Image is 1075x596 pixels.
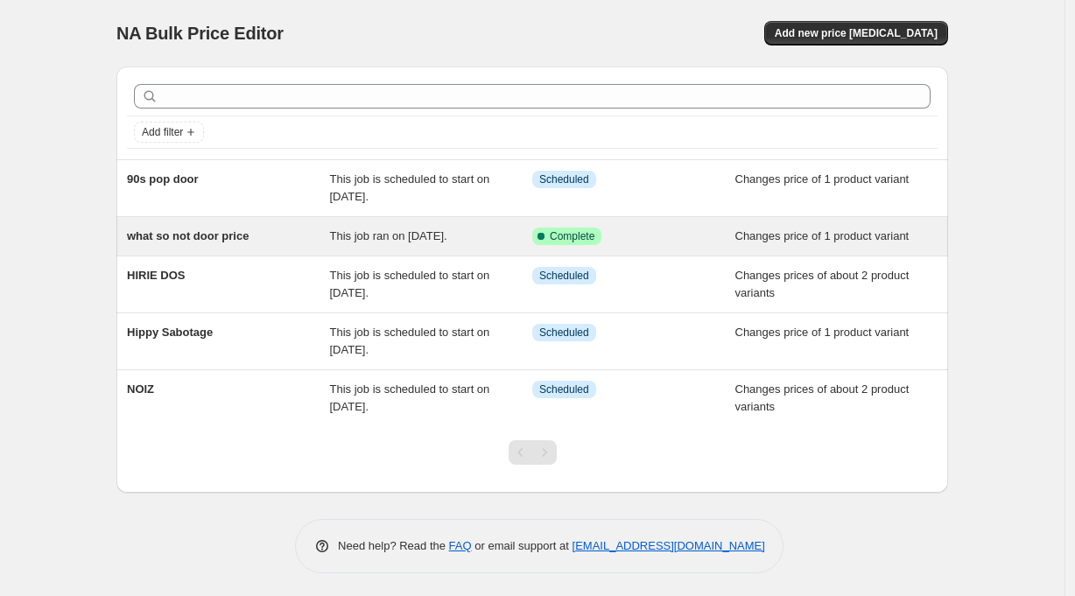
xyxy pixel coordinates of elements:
[330,229,447,242] span: This job ran on [DATE].
[509,440,557,465] nav: Pagination
[573,539,765,552] a: [EMAIL_ADDRESS][DOMAIN_NAME]
[330,172,490,203] span: This job is scheduled to start on [DATE].
[764,21,948,46] button: Add new price [MEDICAL_DATA]
[330,269,490,299] span: This job is scheduled to start on [DATE].
[127,382,154,396] span: NOIZ
[735,326,910,339] span: Changes price of 1 product variant
[449,539,472,552] a: FAQ
[127,326,213,339] span: Hippy Sabotage
[472,539,573,552] span: or email support at
[127,269,185,282] span: HIRIE DOS
[330,326,490,356] span: This job is scheduled to start on [DATE].
[735,172,910,186] span: Changes price of 1 product variant
[116,24,284,43] span: NA Bulk Price Editor
[539,172,589,186] span: Scheduled
[735,269,910,299] span: Changes prices of about 2 product variants
[142,125,183,139] span: Add filter
[550,229,594,243] span: Complete
[539,382,589,396] span: Scheduled
[775,26,938,40] span: Add new price [MEDICAL_DATA]
[539,269,589,283] span: Scheduled
[330,382,490,413] span: This job is scheduled to start on [DATE].
[338,539,449,552] span: Need help? Read the
[127,172,199,186] span: 90s pop door
[134,122,204,143] button: Add filter
[539,326,589,340] span: Scheduled
[735,382,910,413] span: Changes prices of about 2 product variants
[127,229,249,242] span: what so not door price
[735,229,910,242] span: Changes price of 1 product variant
